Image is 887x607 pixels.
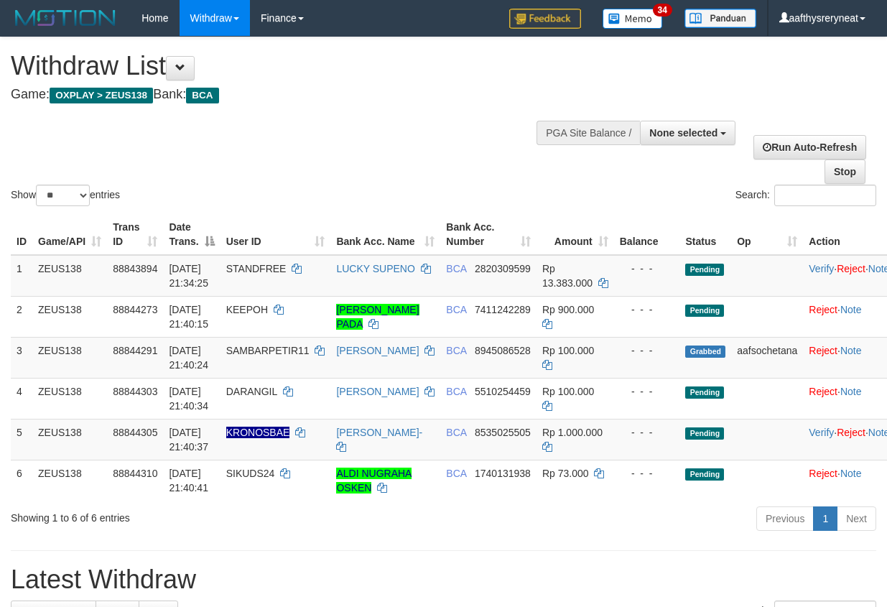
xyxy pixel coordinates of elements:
span: Pending [685,427,724,440]
th: Game/API: activate to sort column ascending [32,214,107,255]
span: SAMBARPETIR11 [226,345,310,356]
td: 2 [11,296,32,337]
span: Rp 13.383.000 [542,263,593,289]
span: 88844303 [113,386,157,397]
a: ALDI NUGRAHA OSKEN [336,468,412,494]
span: Rp 900.000 [542,304,594,315]
div: - - - [620,466,674,481]
td: 6 [11,460,32,501]
div: - - - [620,343,674,358]
span: [DATE] 21:40:41 [169,468,208,494]
span: BCA [446,345,466,356]
span: BCA [446,468,466,479]
a: 1 [813,506,837,531]
span: 34 [653,4,672,17]
a: Reject [809,386,837,397]
div: Showing 1 to 6 of 6 entries [11,505,359,525]
h1: Withdraw List [11,52,577,80]
label: Show entries [11,185,120,206]
img: Button%20Memo.svg [603,9,663,29]
span: Grabbed [685,346,725,358]
span: OXPLAY > ZEUS138 [50,88,153,103]
img: MOTION_logo.png [11,7,120,29]
span: 88844291 [113,345,157,356]
a: [PERSON_NAME] [336,345,419,356]
button: None selected [640,121,735,145]
span: None selected [649,127,718,139]
th: Date Trans.: activate to sort column descending [163,214,220,255]
span: Copy 8535025505 to clipboard [475,427,531,438]
span: 88844310 [113,468,157,479]
th: Amount: activate to sort column ascending [537,214,614,255]
th: Trans ID: activate to sort column ascending [107,214,163,255]
span: Copy 7411242289 to clipboard [475,304,531,315]
span: 88844273 [113,304,157,315]
img: Feedback.jpg [509,9,581,29]
td: 1 [11,255,32,297]
div: - - - [620,384,674,399]
h4: Game: Bank: [11,88,577,102]
span: [DATE] 21:34:25 [169,263,208,289]
span: Pending [685,264,724,276]
a: Reject [809,345,837,356]
span: [DATE] 21:40:34 [169,386,208,412]
td: ZEUS138 [32,296,107,337]
td: ZEUS138 [32,337,107,378]
a: Note [840,345,862,356]
span: Pending [685,386,724,399]
h1: Latest Withdraw [11,565,876,594]
a: Verify [809,263,834,274]
td: ZEUS138 [32,419,107,460]
th: Balance [614,214,680,255]
a: [PERSON_NAME]- [336,427,422,438]
span: Rp 100.000 [542,386,594,397]
td: ZEUS138 [32,460,107,501]
span: DARANGIL [226,386,277,397]
div: PGA Site Balance / [537,121,640,145]
span: Pending [685,468,724,481]
span: Copy 2820309599 to clipboard [475,263,531,274]
span: 88843894 [113,263,157,274]
img: panduan.png [684,9,756,28]
a: Reject [837,427,865,438]
span: Rp 73.000 [542,468,589,479]
a: LUCKY SUPENO [336,263,414,274]
th: ID [11,214,32,255]
a: [PERSON_NAME] PADA [336,304,419,330]
div: - - - [620,302,674,317]
span: Rp 100.000 [542,345,594,356]
span: BCA [446,427,466,438]
a: Reject [809,304,837,315]
td: 5 [11,419,32,460]
a: Note [840,468,862,479]
span: KEEPOH [226,304,268,315]
span: BCA [446,263,466,274]
span: BCA [446,304,466,315]
span: Copy 1740131938 to clipboard [475,468,531,479]
span: [DATE] 21:40:37 [169,427,208,453]
span: SIKUDS24 [226,468,275,479]
td: aafsochetana [731,337,803,378]
div: - - - [620,425,674,440]
a: Reject [809,468,837,479]
a: Reject [837,263,865,274]
a: Note [840,386,862,397]
td: ZEUS138 [32,255,107,297]
span: 88844305 [113,427,157,438]
a: Stop [825,159,865,184]
span: BCA [186,88,218,103]
td: 4 [11,378,32,419]
span: Rp 1.000.000 [542,427,603,438]
span: BCA [446,386,466,397]
div: - - - [620,261,674,276]
a: Verify [809,427,834,438]
span: Copy 5510254459 to clipboard [475,386,531,397]
span: Copy 8945086528 to clipboard [475,345,531,356]
th: Status [679,214,731,255]
td: ZEUS138 [32,378,107,419]
a: Run Auto-Refresh [753,135,866,159]
a: Note [840,304,862,315]
th: Op: activate to sort column ascending [731,214,803,255]
a: Next [837,506,876,531]
span: [DATE] 21:40:24 [169,345,208,371]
